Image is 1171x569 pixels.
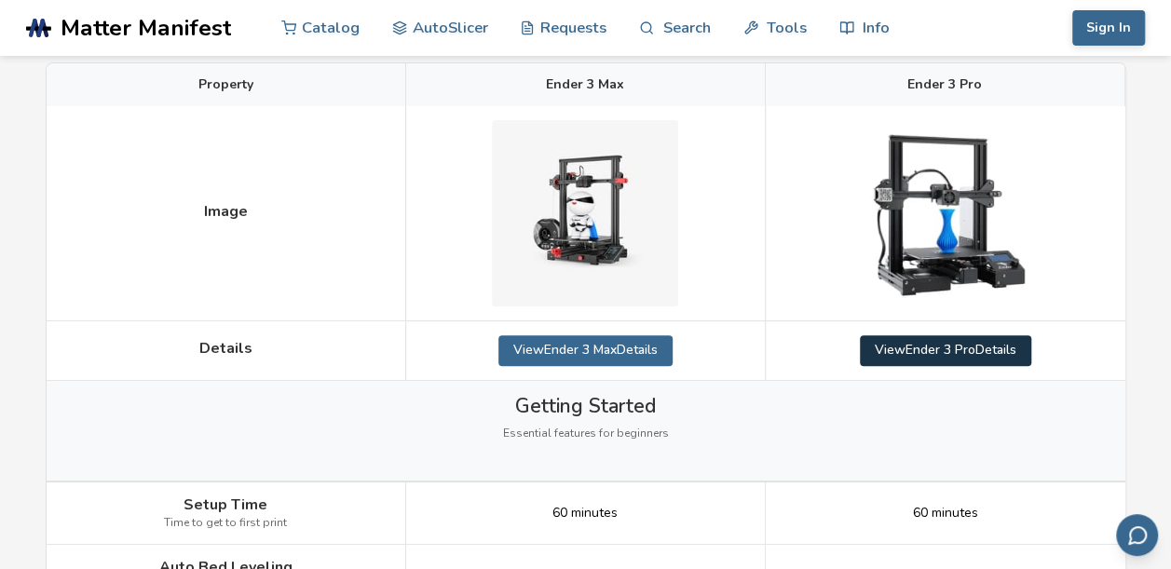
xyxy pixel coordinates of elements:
[852,120,1039,306] img: Ender 3 Pro
[164,517,287,530] span: Time to get to first print
[198,77,253,92] span: Property
[492,120,678,306] img: Ender 3 Max
[546,77,624,92] span: Ender 3 Max
[1072,10,1145,46] button: Sign In
[907,77,982,92] span: Ender 3 Pro
[913,506,978,521] span: 60 minutes
[503,427,669,440] span: Essential features for beginners
[61,15,231,41] span: Matter Manifest
[184,496,267,513] span: Setup Time
[1116,514,1158,556] button: Send feedback via email
[204,203,248,220] span: Image
[498,335,673,365] a: ViewEnder 3 MaxDetails
[860,335,1031,365] a: ViewEnder 3 ProDetails
[515,395,656,417] span: Getting Started
[552,506,618,521] span: 60 minutes
[199,340,252,357] span: Details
